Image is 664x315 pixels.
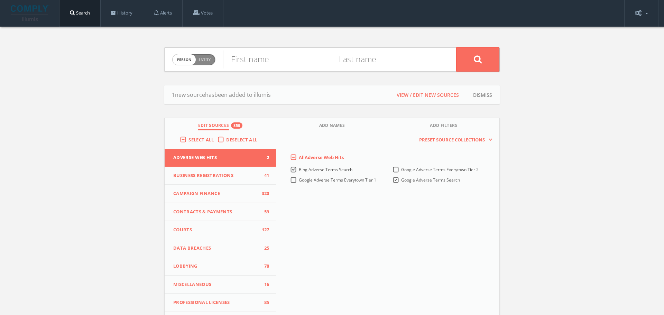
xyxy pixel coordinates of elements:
span: Adverse Web Hits [173,154,259,161]
span: Preset Source Collections [416,137,488,143]
button: View / Edit new sources [397,91,459,99]
span: All Adverse Web Hits [299,154,344,160]
button: Courts127 [165,221,276,239]
span: 16 [259,281,269,288]
div: 850 [231,122,242,129]
button: Lobbying78 [165,257,276,276]
button: Edit Sources850 [165,118,276,133]
span: Entity [199,57,211,62]
span: 41 [259,172,269,179]
button: Adverse Web Hits2 [165,149,276,167]
span: Data Breaches [173,245,259,252]
span: Professional Licenses [173,299,259,306]
span: Deselect All [226,137,258,143]
span: Google Adverse Terms Everytown Tier 2 [401,167,479,173]
span: 1 new source has been added to illumis [172,91,271,99]
span: Add Names [319,122,345,130]
button: Professional Licenses85 [165,294,276,312]
button: Add Names [276,118,388,133]
span: Add Filters [430,122,458,130]
span: Contracts & Payments [173,209,259,215]
span: 25 [259,245,269,252]
span: 320 [259,190,269,197]
span: Bing Adverse Terms Search [299,167,352,173]
button: Dismiss [473,91,492,99]
button: Data Breaches25 [165,239,276,258]
button: Miscellaneous16 [165,276,276,294]
span: 78 [259,263,269,270]
span: Campaign Finance [173,190,259,197]
span: Select All [188,137,214,143]
span: Lobbying [173,263,259,270]
img: illumis [11,5,49,21]
span: Courts [173,226,259,233]
button: Business Registrations41 [165,167,276,185]
span: Google Adverse Terms Everytown Tier 1 [299,177,376,183]
span: Miscellaneous [173,281,259,288]
span: person [173,54,196,65]
button: Campaign Finance320 [165,185,276,203]
span: 59 [259,209,269,215]
span: Edit Sources [198,122,229,130]
span: Business Registrations [173,172,259,179]
span: 85 [259,299,269,306]
span: 127 [259,226,269,233]
button: Add Filters [388,118,499,133]
span: 2 [259,154,269,161]
button: Preset Source Collections [416,137,492,143]
button: Contracts & Payments59 [165,203,276,221]
span: Google Adverse Terms Search [401,177,460,183]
